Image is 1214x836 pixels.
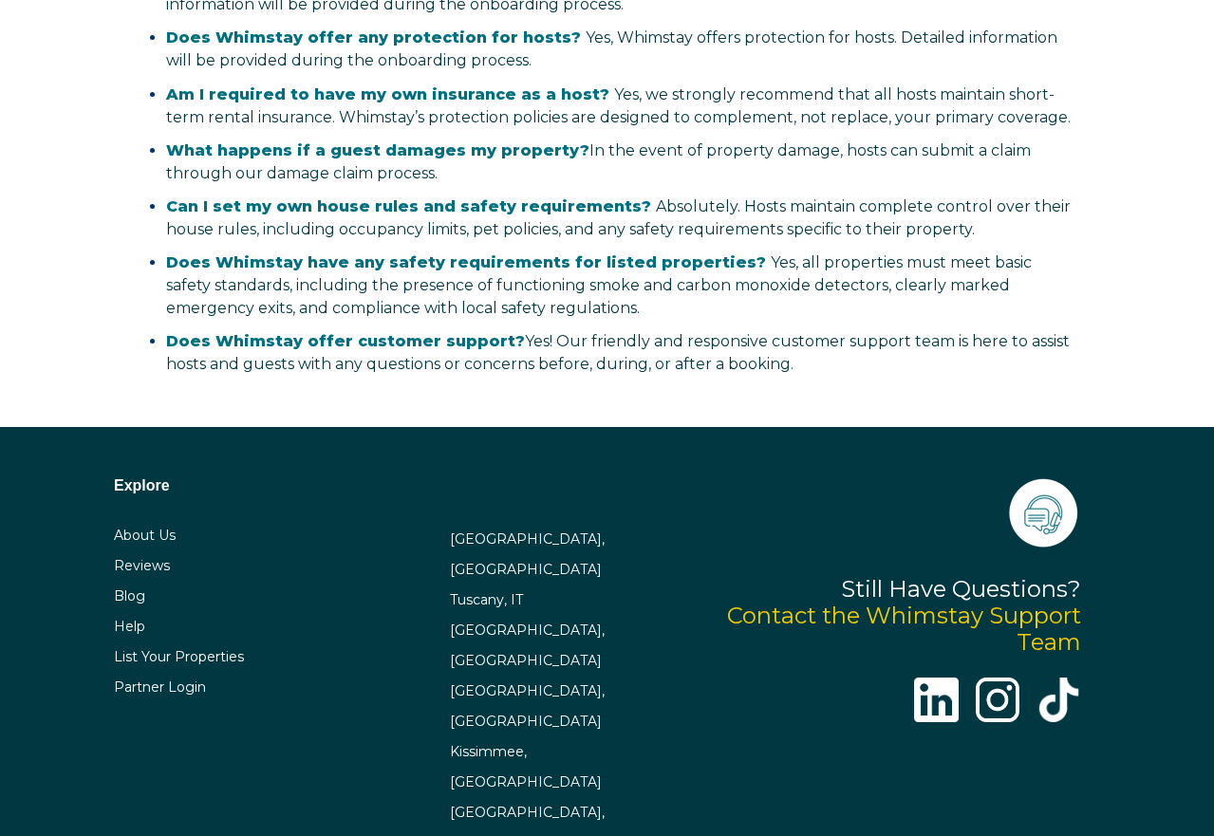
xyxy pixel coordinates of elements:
span: Yes, we strongly recommend that all hosts maintain short-term rental insurance. Whimstay’s protec... [166,85,1071,126]
span: Still Have Questions? [841,575,1081,603]
strong: What happens if a guest damages my property? [166,141,589,159]
a: Contact the Whimstay Support Team [727,602,1081,656]
a: Blog [114,587,145,604]
img: icons-21 [1005,474,1081,550]
img: tik-tok [1037,678,1081,722]
span: Am I required to have my own insurance as a host? [166,85,609,103]
span: Yes, all properties must meet basic safety standards, including the presence of functioning smoke... [166,253,1032,317]
span: In the event of property damage, hosts can submit a claim through our damage claim process. [166,141,1031,182]
img: linkedin-logo [914,678,959,722]
span: Can I set my own house rules and safety requirements? [166,197,651,215]
span: Does Whimstay have any safety requirements for listed properties? [166,253,766,271]
a: Tuscany, IT [450,591,523,608]
span: Explore [114,477,170,493]
span: Absolutely. Hosts maintain complete control over their house rules, including occupancy limits, p... [166,197,1071,238]
a: List Your Properties [114,648,244,665]
a: Reviews [114,557,170,574]
a: About Us [114,527,176,544]
a: Kissimmee, [GEOGRAPHIC_DATA] [450,743,602,790]
span: Yes, Whimstay offers protection for hosts. Detailed information will be provided during the onboa... [166,28,1057,69]
img: instagram [976,678,1020,722]
a: [GEOGRAPHIC_DATA], [GEOGRAPHIC_DATA] [450,530,605,578]
span: Does Whimstay offer any protection for hosts? [166,28,581,46]
a: [GEOGRAPHIC_DATA], [GEOGRAPHIC_DATA] [450,622,605,669]
a: [GEOGRAPHIC_DATA], [GEOGRAPHIC_DATA] [450,682,605,730]
a: Help [114,618,145,635]
strong: Does Whimstay offer customer support? [166,332,525,350]
span: Yes! Our friendly and responsive customer support team is here to assist hosts and guests with an... [166,332,1070,373]
a: Partner Login [114,678,206,696]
